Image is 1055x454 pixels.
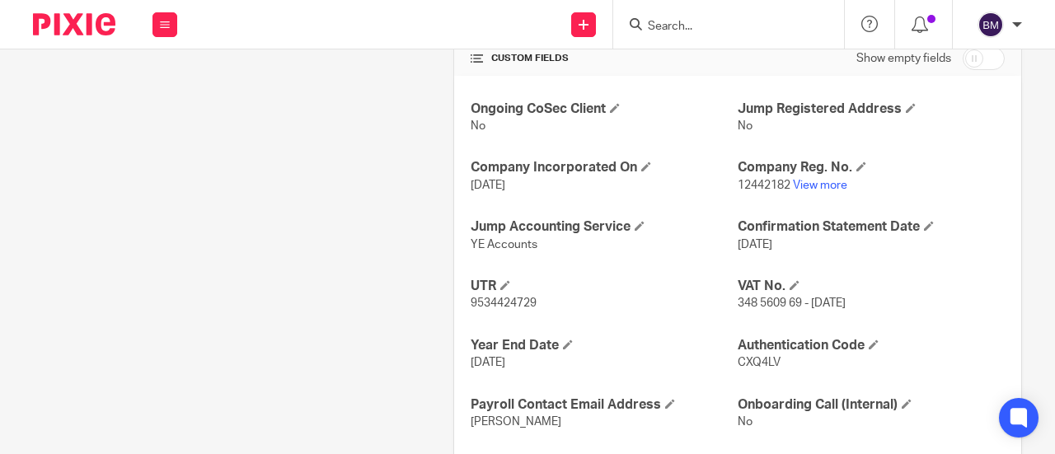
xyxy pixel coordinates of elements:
[738,120,753,132] span: No
[738,396,1005,414] h4: Onboarding Call (Internal)
[738,278,1005,295] h4: VAT No.
[471,101,738,118] h4: Ongoing CoSec Client
[471,180,505,191] span: [DATE]
[471,218,738,236] h4: Jump Accounting Service
[471,337,738,354] h4: Year End Date
[471,357,505,368] span: [DATE]
[471,297,537,309] span: 9534424729
[738,101,1005,118] h4: Jump Registered Address
[978,12,1004,38] img: svg%3E
[738,416,753,428] span: No
[738,239,772,250] span: [DATE]
[738,337,1005,354] h4: Authentication Code
[646,20,795,35] input: Search
[471,278,738,295] h4: UTR
[738,159,1005,176] h4: Company Reg. No.
[738,218,1005,236] h4: Confirmation Statement Date
[471,239,537,250] span: YE Accounts
[471,159,738,176] h4: Company Incorporated On
[738,297,846,309] span: 348 5609 69 - [DATE]
[738,357,781,368] span: CXQ4LV
[471,416,561,428] span: [PERSON_NAME]
[33,13,115,35] img: Pixie
[856,50,951,67] label: Show empty fields
[793,180,847,191] a: View more
[471,120,485,132] span: No
[471,52,738,65] h4: CUSTOM FIELDS
[738,180,790,191] span: 12442182
[471,396,738,414] h4: Payroll Contact Email Address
